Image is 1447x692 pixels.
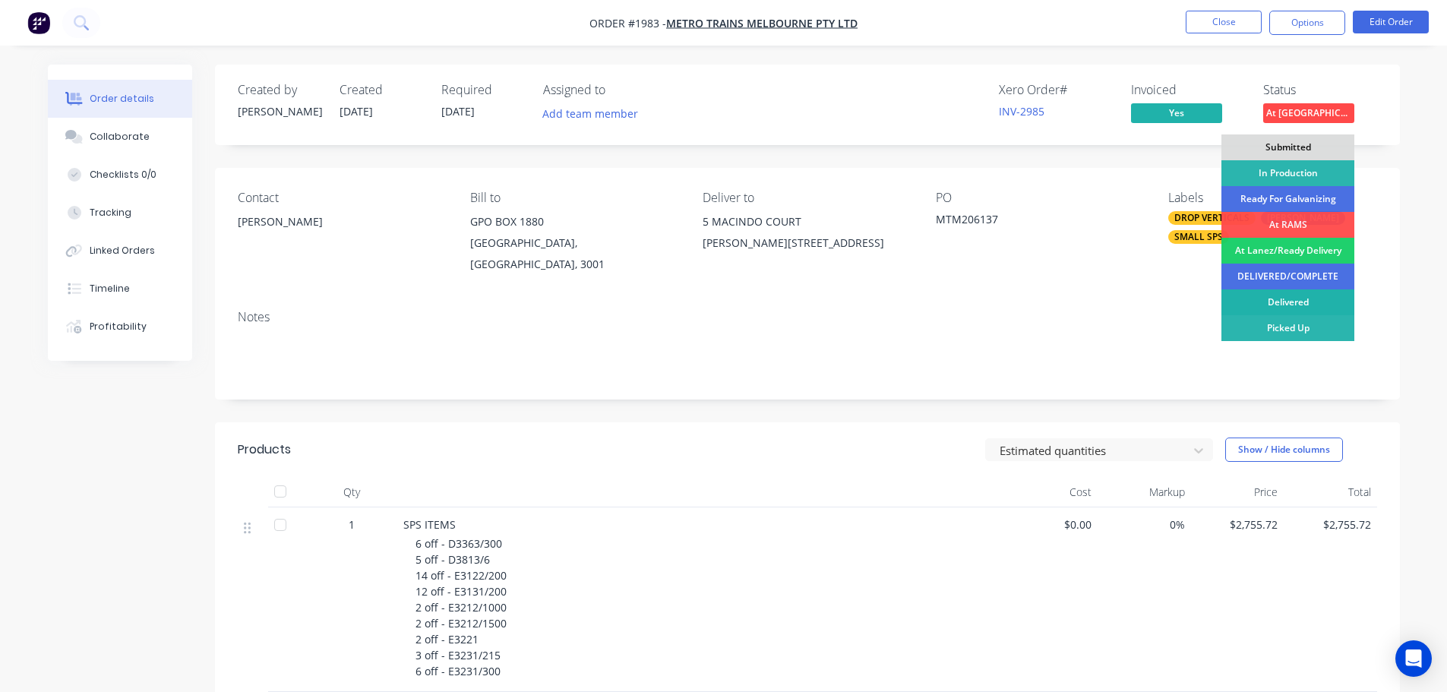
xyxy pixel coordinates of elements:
div: DELIVERED/COMPLETE [1221,264,1354,289]
div: At RAMS [1221,212,1354,238]
div: Total [1284,477,1377,507]
div: [PERSON_NAME] [238,211,446,260]
div: 5 MACINDO COURT[PERSON_NAME][STREET_ADDRESS] [703,211,911,260]
div: Invoiced [1131,83,1245,97]
button: Options [1269,11,1345,35]
div: GPO BOX 1880[GEOGRAPHIC_DATA], [GEOGRAPHIC_DATA], 3001 [470,211,678,275]
div: Required [441,83,525,97]
button: Profitability [48,308,192,346]
div: [PERSON_NAME] [238,103,321,119]
span: $0.00 [1011,517,1092,532]
div: Price [1191,477,1284,507]
div: Status [1263,83,1377,97]
div: Qty [306,477,397,507]
button: At [GEOGRAPHIC_DATA] [1263,103,1354,126]
button: Add team member [543,103,646,124]
span: 1 [349,517,355,532]
span: 0% [1104,517,1185,532]
div: Created by [238,83,321,97]
div: Checklists 0/0 [90,168,156,182]
div: Order details [90,92,154,106]
div: At Lanez/Ready Delivery [1221,238,1354,264]
div: [GEOGRAPHIC_DATA], [GEOGRAPHIC_DATA], 3001 [470,232,678,275]
div: Submitted [1221,134,1354,160]
span: Order #1983 - [589,16,666,30]
div: Picked Up [1221,315,1354,341]
button: Tracking [48,194,192,232]
div: Delivered [1221,289,1354,315]
img: Factory [27,11,50,34]
a: METRO TRAINS MELBOURNE PTY LTD [666,16,858,30]
div: Products [238,441,291,459]
span: At [GEOGRAPHIC_DATA] [1263,103,1354,122]
div: 5 MACINDO COURT [703,211,911,232]
button: Timeline [48,270,192,308]
div: Open Intercom Messenger [1395,640,1432,677]
div: Xero Order # [999,83,1113,97]
button: Collaborate [48,118,192,156]
div: Labels [1168,191,1376,205]
div: Collaborate [90,130,150,144]
div: [PERSON_NAME] [238,211,446,232]
span: [DATE] [441,104,475,118]
div: MTM206137 [936,211,1126,232]
button: Order details [48,80,192,118]
div: Ready For Galvanizing [1221,186,1354,212]
button: Checklists 0/0 [48,156,192,194]
div: GPO BOX 1880 [470,211,678,232]
div: PO [936,191,1144,205]
button: Add team member [534,103,646,124]
div: Created [340,83,423,97]
span: Yes [1131,103,1222,122]
div: Profitability [90,320,147,333]
div: Linked Orders [90,244,155,258]
div: In Production [1221,160,1354,186]
div: [PERSON_NAME][STREET_ADDRESS] [703,232,911,254]
div: Notes [238,310,1377,324]
button: Edit Order [1353,11,1429,33]
div: Contact [238,191,446,205]
div: Deliver to [703,191,911,205]
div: Timeline [90,282,130,295]
span: SPS ITEMS [403,517,456,532]
div: Assigned to [543,83,695,97]
button: Close [1186,11,1262,33]
div: Markup [1098,477,1191,507]
a: INV-2985 [999,104,1044,118]
span: $2,755.72 [1197,517,1278,532]
div: DROP VERTICALS [1168,211,1256,225]
span: 6 off - D3363/300 5 off - D3813/6 14 off - E3122/200 12 off - E3131/200 2 off - E3212/1000 2 off ... [415,536,507,678]
div: SMALL SPS [1168,230,1229,244]
div: Bill to [470,191,678,205]
span: $2,755.72 [1290,517,1371,532]
div: Tracking [90,206,131,220]
span: [DATE] [340,104,373,118]
button: Linked Orders [48,232,192,270]
div: Cost [1005,477,1098,507]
